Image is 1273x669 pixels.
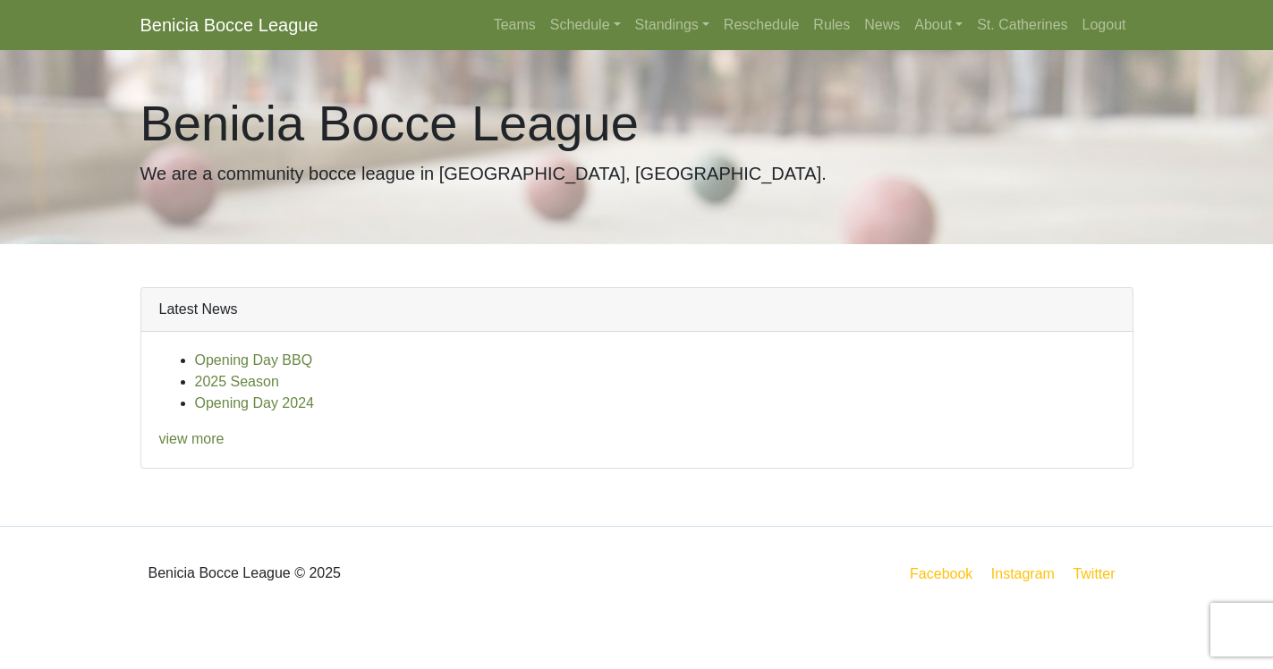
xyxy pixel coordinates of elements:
[806,7,857,43] a: Rules
[543,7,628,43] a: Schedule
[141,288,1133,332] div: Latest News
[195,395,314,411] a: Opening Day 2024
[487,7,543,43] a: Teams
[906,563,976,585] a: Facebook
[140,93,1133,153] h1: Benicia Bocce League
[195,374,279,389] a: 2025 Season
[140,7,318,43] a: Benicia Bocce League
[628,7,717,43] a: Standings
[717,7,807,43] a: Reschedule
[988,563,1058,585] a: Instagram
[159,431,225,446] a: view more
[907,7,970,43] a: About
[127,541,637,605] div: Benicia Bocce League © 2025
[857,7,907,43] a: News
[1075,7,1133,43] a: Logout
[1069,563,1129,585] a: Twitter
[970,7,1074,43] a: St. Catherines
[195,352,313,368] a: Opening Day BBQ
[140,160,1133,187] p: We are a community bocce league in [GEOGRAPHIC_DATA], [GEOGRAPHIC_DATA].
